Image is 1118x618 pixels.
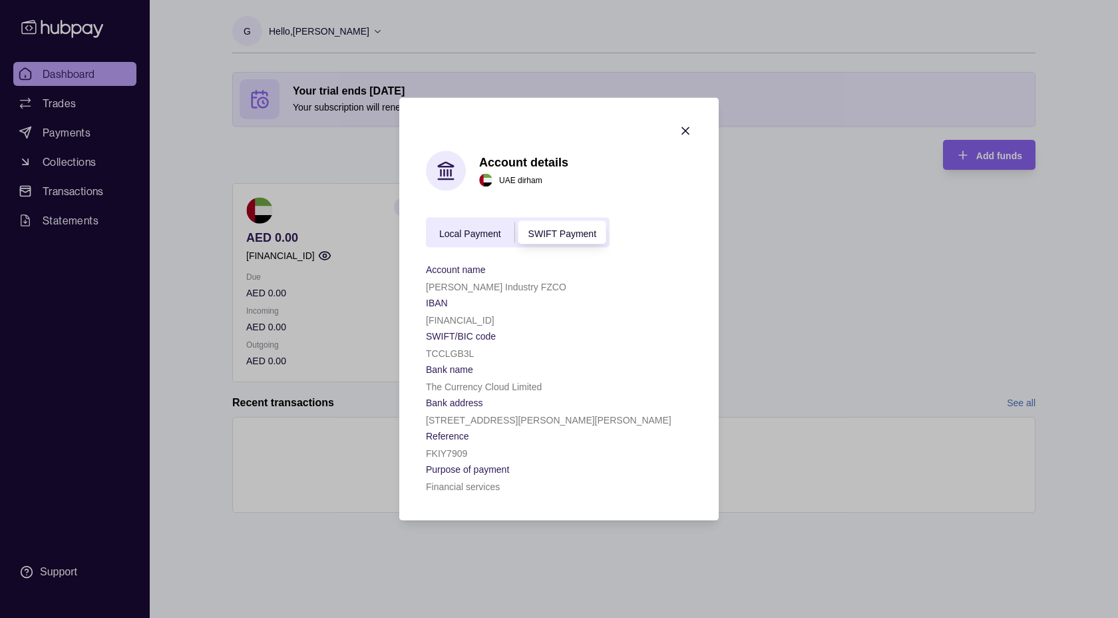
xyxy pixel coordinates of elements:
span: SWIFT Payment [528,228,596,238]
p: UAE dirham [499,172,542,187]
p: Bank name [426,364,473,375]
p: [STREET_ADDRESS][PERSON_NAME][PERSON_NAME] [426,415,671,426]
p: Bank address [426,398,483,408]
p: [FINANCIAL_ID] [426,315,494,326]
div: accountIndex [426,218,610,248]
h1: Account details [479,154,568,169]
p: Financial services [426,481,500,492]
img: ae [479,173,492,186]
p: The Currency Cloud Limited [426,382,542,392]
p: Reference [426,431,469,442]
p: FKIY7909 [426,448,467,459]
p: Account name [426,264,486,275]
span: Local Payment [439,228,501,238]
p: TCCLGB3L [426,348,474,359]
p: IBAN [426,298,448,308]
p: [PERSON_NAME] Industry FZCO [426,282,566,292]
p: Purpose of payment [426,464,509,475]
p: SWIFT/BIC code [426,331,496,342]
